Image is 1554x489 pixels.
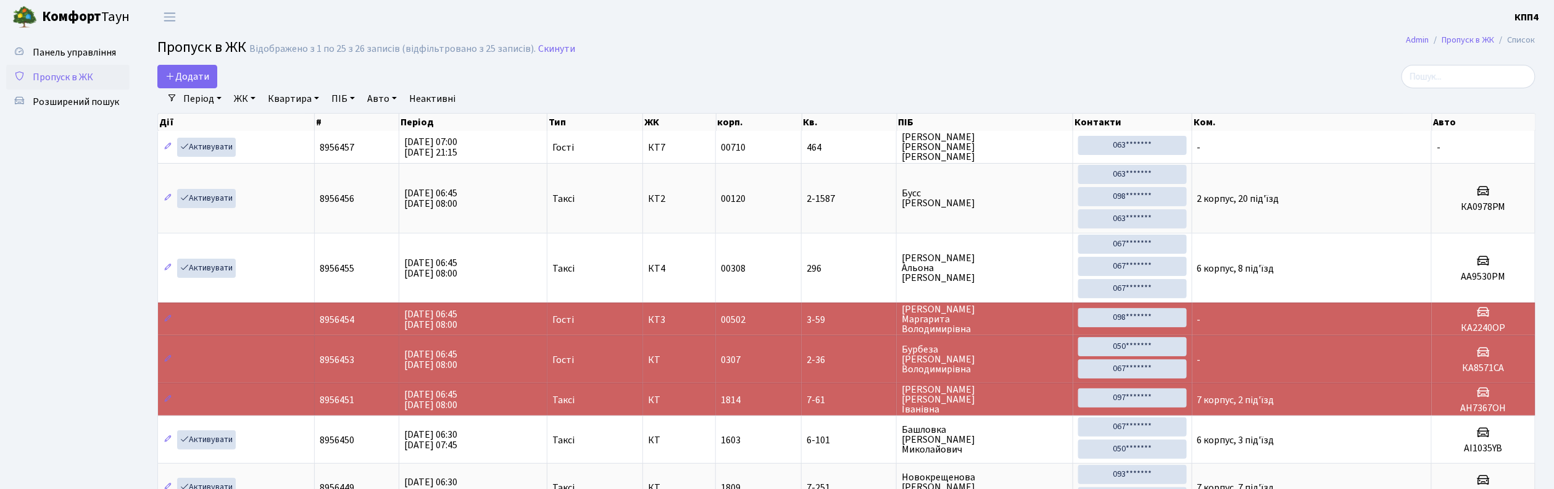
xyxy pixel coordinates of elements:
[643,114,717,131] th: ЖК
[404,256,457,280] span: [DATE] 06:45 [DATE] 08:00
[154,7,185,27] button: Переключити навігацію
[902,385,1067,414] span: [PERSON_NAME] [PERSON_NAME] Іванівна
[802,114,897,131] th: Кв.
[552,355,574,365] span: Гості
[902,188,1067,208] span: Бусс [PERSON_NAME]
[807,395,891,405] span: 7-61
[229,88,260,109] a: ЖК
[902,132,1067,162] span: [PERSON_NAME] [PERSON_NAME] [PERSON_NAME]
[721,262,746,275] span: 00308
[177,259,236,278] a: Активувати
[897,114,1073,131] th: ПІБ
[648,315,711,325] span: КТ3
[721,141,746,154] span: 00710
[552,395,575,405] span: Таксі
[807,315,891,325] span: 3-59
[404,88,460,109] a: Неактивні
[404,348,457,372] span: [DATE] 06:45 [DATE] 08:00
[1402,65,1535,88] input: Пошук...
[362,88,402,109] a: Авто
[1073,114,1192,131] th: Контакти
[902,304,1067,334] span: [PERSON_NAME] Маргарита Володимирівна
[315,114,399,131] th: #
[33,70,93,84] span: Пропуск в ЖК
[404,135,457,159] span: [DATE] 07:00 [DATE] 21:15
[902,345,1067,374] span: Бурбеза [PERSON_NAME] Володимирівна
[33,95,119,109] span: Розширений пошук
[404,428,457,452] span: [DATE] 06:30 [DATE] 07:45
[1197,353,1201,367] span: -
[717,114,802,131] th: корп.
[552,315,574,325] span: Гості
[648,264,711,274] span: КТ4
[538,43,575,55] a: Скинути
[1515,10,1539,25] a: КПП4
[1406,33,1429,46] a: Admin
[552,143,574,153] span: Гості
[1388,27,1554,53] nav: breadcrumb
[807,355,891,365] span: 2-36
[320,313,354,327] span: 8956454
[320,433,354,447] span: 8956450
[1437,362,1530,374] h5: КА8571СА
[721,433,741,447] span: 1603
[249,43,536,55] div: Відображено з 1 по 25 з 26 записів (відфільтровано з 25 записів).
[648,435,711,445] span: КТ
[902,253,1067,283] span: [PERSON_NAME] Альона [PERSON_NAME]
[42,7,130,28] span: Таун
[648,395,711,405] span: КТ
[320,141,354,154] span: 8956457
[1197,433,1274,447] span: 6 корпус, 3 під'їзд
[721,313,746,327] span: 00502
[1437,443,1530,454] h5: AI1035YB
[721,393,741,407] span: 1814
[42,7,101,27] b: Комфорт
[157,36,246,58] span: Пропуск в ЖК
[1192,114,1432,131] th: Ком.
[547,114,643,131] th: Тип
[1515,10,1539,24] b: КПП4
[1197,192,1279,206] span: 2 корпус, 20 під'їзд
[12,5,37,30] img: logo.png
[807,435,891,445] span: 6-101
[1432,114,1536,131] th: Авто
[320,393,354,407] span: 8956451
[177,430,236,449] a: Активувати
[721,353,741,367] span: 0307
[1197,141,1201,154] span: -
[648,143,711,153] span: КТ7
[1437,403,1530,414] h5: АН7367ОН
[165,70,209,83] span: Додати
[1197,313,1201,327] span: -
[6,40,130,65] a: Панель управління
[157,65,217,88] a: Додати
[807,143,891,153] span: 464
[326,88,360,109] a: ПІБ
[6,90,130,114] a: Розширений пошук
[404,307,457,332] span: [DATE] 06:45 [DATE] 08:00
[320,353,354,367] span: 8956453
[552,435,575,445] span: Таксі
[320,262,354,275] span: 8956455
[807,264,891,274] span: 296
[320,192,354,206] span: 8956456
[404,388,457,412] span: [DATE] 06:45 [DATE] 08:00
[178,88,226,109] a: Період
[1437,201,1530,213] h5: КА0978РМ
[1437,322,1530,334] h5: КА2240ОР
[1197,393,1274,407] span: 7 корпус, 2 під'їзд
[1197,262,1274,275] span: 6 корпус, 8 під'їзд
[648,194,711,204] span: КТ2
[1495,33,1535,47] li: Список
[177,189,236,208] a: Активувати
[263,88,324,109] a: Квартира
[902,425,1067,454] span: Башловка [PERSON_NAME] Миколайович
[721,192,746,206] span: 00120
[1437,271,1530,283] h5: АА9530РМ
[552,194,575,204] span: Таксі
[648,355,711,365] span: КТ
[1442,33,1495,46] a: Пропуск в ЖК
[33,46,116,59] span: Панель управління
[177,138,236,157] a: Активувати
[552,264,575,274] span: Таксі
